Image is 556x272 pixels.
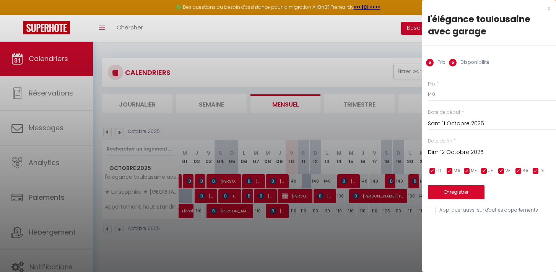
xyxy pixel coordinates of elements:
[434,59,445,67] label: Prix
[436,167,441,175] span: LU
[428,109,460,116] label: Date de début
[540,167,544,175] span: DI
[488,167,493,175] span: JE
[471,167,477,175] span: ME
[428,13,550,37] div: l'élégance toulousaine avec garage
[422,4,550,13] div: x
[428,185,484,199] button: Enregistrer
[454,167,460,175] span: MA
[505,167,510,175] span: VE
[522,167,528,175] span: SA
[428,81,436,88] label: Prix
[428,138,452,145] label: Date de fin
[457,59,489,67] label: Disponibilité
